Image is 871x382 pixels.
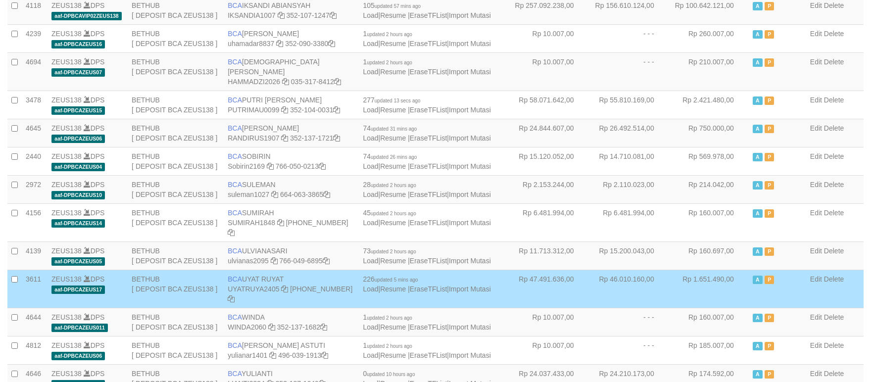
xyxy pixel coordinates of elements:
[51,219,105,228] span: aaf-DPBCAZEUS14
[363,1,421,9] span: 105
[22,52,48,91] td: 4694
[753,153,763,161] span: Active
[228,341,242,349] span: BCA
[51,257,105,266] span: aaf-DPBCAZEUS05
[51,58,82,66] a: ZEUS138
[367,32,412,37] span: updated 2 hours ago
[128,241,224,270] td: BETHUB [ DEPOSIT BCA ZEUS138 ]
[753,181,763,190] span: Active
[753,314,763,322] span: Active
[363,152,417,160] span: 74
[281,106,288,114] a: Copy PUTRIMAU0099 to clipboard
[753,125,763,133] span: Active
[410,162,447,170] a: EraseTFList
[810,209,822,217] a: Edit
[228,275,242,283] span: BCA
[48,52,128,91] td: DPS
[810,1,822,9] a: Edit
[319,162,326,170] a: Copy 7660500213 to clipboard
[363,96,490,114] span: | | |
[410,11,447,19] a: EraseTFList
[363,30,412,38] span: 1
[810,124,822,132] a: Edit
[371,249,416,254] span: updated 2 hours ago
[363,313,490,331] span: | | |
[363,285,378,293] a: Load
[51,209,82,217] a: ZEUS138
[589,308,669,336] td: - - -
[323,257,330,265] a: Copy 7660496895 to clipboard
[410,68,447,76] a: EraseTFList
[22,203,48,241] td: 4156
[228,219,275,227] a: SUMIRAH1848
[589,241,669,270] td: Rp 15.200.043,00
[128,175,224,203] td: BETHUB [ DEPOSIT BCA ZEUS138 ]
[363,58,412,66] span: 1
[589,24,669,52] td: - - -
[449,11,491,19] a: Import Mutasi
[449,191,491,198] a: Import Mutasi
[51,68,105,77] span: aaf-DPBCAZEUS07
[765,153,774,161] span: Paused
[22,336,48,364] td: 4812
[51,163,105,171] span: aaf-DPBCAZEUS04
[753,2,763,10] span: Active
[669,91,749,119] td: Rp 2.421.480,00
[669,119,749,147] td: Rp 750.000,00
[224,336,359,364] td: [PERSON_NAME] ASTUTI 496-039-1913
[669,203,749,241] td: Rp 160.007,00
[509,147,589,175] td: Rp 15.120.052,00
[51,313,82,321] a: ZEUS138
[51,181,82,189] a: ZEUS138
[363,152,490,170] span: | | |
[363,275,490,293] span: | | |
[363,209,416,217] span: 45
[380,106,406,114] a: Resume
[320,323,327,331] a: Copy 3521371682 to clipboard
[375,98,421,103] span: updated 13 secs ago
[380,134,406,142] a: Resume
[363,351,378,359] a: Load
[765,342,774,350] span: Paused
[363,191,378,198] a: Load
[363,68,378,76] a: Load
[224,175,359,203] td: SULEMAN 664-063-3865
[48,241,128,270] td: DPS
[22,175,48,203] td: 2972
[51,352,105,360] span: aaf-DPBCAZEUS06
[669,336,749,364] td: Rp 185.007,00
[281,134,288,142] a: Copy RANDIRUS1907 to clipboard
[224,52,359,91] td: [DEMOGRAPHIC_DATA][PERSON_NAME] 035-317-8412
[765,96,774,105] span: Paused
[824,30,844,38] a: Delete
[224,203,359,241] td: SUMIRAH [PHONE_NUMBER]
[410,285,447,293] a: EraseTFList
[51,40,105,48] span: aaf-DPBCAZEUS16
[363,106,378,114] a: Load
[269,351,276,359] a: Copy yulianar1401 to clipboard
[277,219,284,227] a: Copy SUMIRAH1848 to clipboard
[363,247,490,265] span: | | |
[363,247,416,255] span: 73
[48,119,128,147] td: DPS
[765,247,774,256] span: Paused
[22,119,48,147] td: 4645
[509,336,589,364] td: Rp 10.007,00
[363,257,378,265] a: Load
[449,219,491,227] a: Import Mutasi
[276,40,283,48] a: Copy uhamadar8837 to clipboard
[328,40,335,48] a: Copy 3520903380 to clipboard
[128,203,224,241] td: BETHUB [ DEPOSIT BCA ZEUS138 ]
[22,24,48,52] td: 4239
[271,257,278,265] a: Copy ulvianas2095 to clipboard
[128,308,224,336] td: BETHUB [ DEPOSIT BCA ZEUS138 ]
[765,314,774,322] span: Paused
[224,308,359,336] td: WINDA 352-137-1682
[669,270,749,308] td: Rp 1.651.490,00
[228,78,280,86] a: HAMMADZI2026
[380,285,406,293] a: Resume
[228,40,274,48] a: uhamadar8837
[334,78,341,86] a: Copy 0353178412 to clipboard
[22,91,48,119] td: 3478
[228,257,269,265] a: ulvianas2095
